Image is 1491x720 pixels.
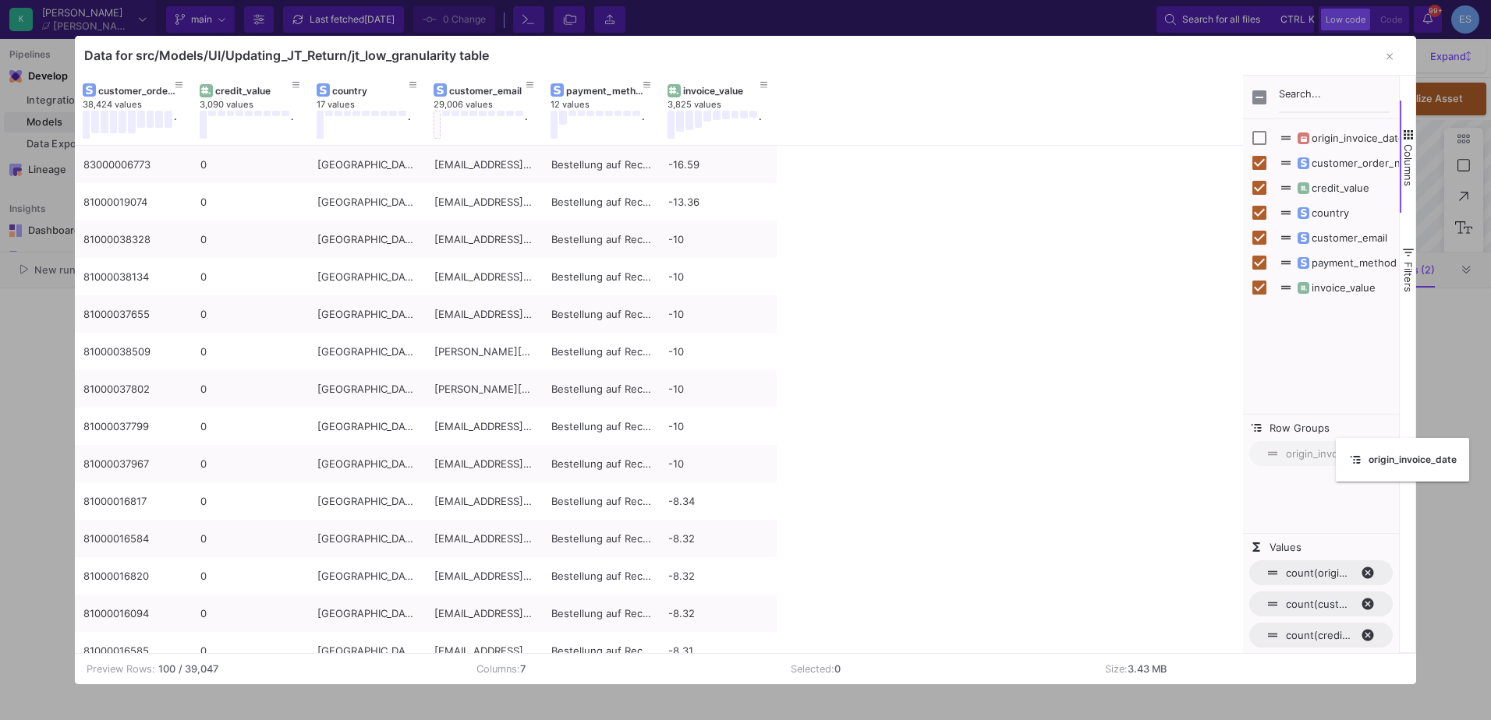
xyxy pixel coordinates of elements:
[434,259,534,295] div: [EMAIL_ADDRESS][DOMAIN_NAME]
[317,296,417,333] div: [GEOGRAPHIC_DATA]
[449,85,526,97] div: customer_email
[434,371,534,408] div: [PERSON_NAME][EMAIL_ADDRESS][PERSON_NAME][DOMAIN_NAME]
[1243,435,1399,534] div: Row Groups
[683,85,760,97] div: invoice_value
[551,633,651,669] div: Bestellung auf Rechnung
[434,184,534,221] div: [EMAIL_ADDRESS][DOMAIN_NAME]
[668,595,768,632] div: -8.32
[434,99,551,111] div: 29,006 values
[1270,422,1330,434] span: Row Groups
[408,111,410,139] div: .
[434,446,534,482] div: [EMAIL_ADDRESS][DOMAIN_NAME]
[83,221,183,258] div: 81000038328
[551,221,651,258] div: Bestellung auf Rechnung
[332,85,409,97] div: country
[551,521,651,557] div: Bestellung auf Rechnung
[200,221,300,258] div: 0
[1286,598,1351,610] span: count(customer_order_number)
[83,146,183,183] div: 83000006773
[98,85,175,97] div: customer_order_number
[668,99,784,111] div: 3,825 values
[551,446,651,482] div: Bestellung auf Rechnung
[759,111,761,139] div: .
[551,371,651,408] div: Bestellung auf Rechnung
[551,184,651,221] div: Bestellung auf Rechnung
[200,595,300,632] div: 0
[83,296,183,333] div: 81000037655
[1249,623,1393,648] span: count of credit_value. Press ENTER to change the aggregation type. Press DELETE to remove
[179,662,218,676] b: / 39,047
[317,334,417,370] div: [GEOGRAPHIC_DATA]
[158,662,175,676] b: 100
[317,595,417,632] div: [GEOGRAPHIC_DATA]
[668,296,768,333] div: -10
[434,334,534,370] div: [PERSON_NAME][EMAIL_ADDRESS][PERSON_NAME][DOMAIN_NAME]
[1295,281,1376,294] span: invoice_value
[668,521,768,557] div: -8.32
[200,483,300,520] div: 0
[83,633,183,669] div: 81000016585
[551,595,651,632] div: Bestellung auf Rechnung
[1249,441,1393,466] span: origin_invoice_date. Press ENTER to sort. Press DELETE to remove
[434,595,534,632] div: [EMAIL_ADDRESS][DOMAIN_NAME]
[668,558,768,595] div: -8.32
[1369,438,1457,482] div: origin_invoice_date
[434,483,534,520] div: [EMAIL_ADDRESS][DOMAIN_NAME]
[200,408,300,445] div: 0
[83,99,200,111] div: 38,424 values
[200,259,300,295] div: 0
[87,662,155,676] div: Preview Rows:
[1243,225,1399,250] div: customer_email Column
[551,483,651,520] div: Bestellung auf Rechnung
[1295,182,1369,194] span: credit_value
[174,111,176,139] div: .
[668,633,768,669] div: -8.31
[551,296,651,333] div: Bestellung auf Rechnung
[1243,250,1399,275] div: payment_method Column
[551,558,651,595] div: Bestellung auf Rechnung
[83,259,183,295] div: 81000038134
[317,558,417,595] div: [GEOGRAPHIC_DATA]
[317,221,417,258] div: [GEOGRAPHIC_DATA]
[668,408,768,445] div: -10
[1243,200,1399,225] div: country Column
[200,296,300,333] div: 0
[1295,206,1349,219] span: country
[317,99,434,111] div: 17 values
[83,521,183,557] div: 81000016584
[1243,554,1399,653] div: Values
[200,446,300,482] div: 0
[1249,560,1393,585] span: count of origin_invoice_date. Press ENTER to change the aggregation type. Press DELETE to remove
[84,48,489,63] div: Data for src/Models/UI/Updating_JT_Return/jt_low_granularity table
[1243,275,1399,300] div: invoice_value Column
[83,558,183,595] div: 81000016820
[1243,150,1399,175] div: customer_order_number Column
[551,146,651,183] div: Bestellung auf Rechnung
[668,146,768,183] div: -16.59
[200,334,300,370] div: 0
[1128,663,1167,675] b: 3.43 MB
[668,184,768,221] div: -13.36
[525,111,527,139] div: .
[317,259,417,295] div: [GEOGRAPHIC_DATA]
[1243,125,1399,300] div: Column List
[834,663,841,675] b: 0
[1402,144,1415,186] span: Columns
[668,483,768,520] div: -8.34
[317,146,417,183] div: [GEOGRAPHIC_DATA]
[83,595,183,632] div: 81000016094
[1286,566,1351,579] span: count(origin_invoice_date)
[551,334,651,370] div: Bestellung auf Rechnung
[434,408,534,445] div: [EMAIL_ADDRESS][DOMAIN_NAME]
[83,483,183,520] div: 81000016817
[317,521,417,557] div: [GEOGRAPHIC_DATA]
[200,633,300,669] div: 0
[200,521,300,557] div: 0
[200,558,300,595] div: 0
[1402,262,1415,292] span: Filters
[317,184,417,221] div: [GEOGRAPHIC_DATA]
[551,259,651,295] div: Bestellung auf Rechnung
[1295,157,1432,169] span: customer_order_number
[642,111,644,139] div: .
[1243,175,1399,200] div: credit_value Column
